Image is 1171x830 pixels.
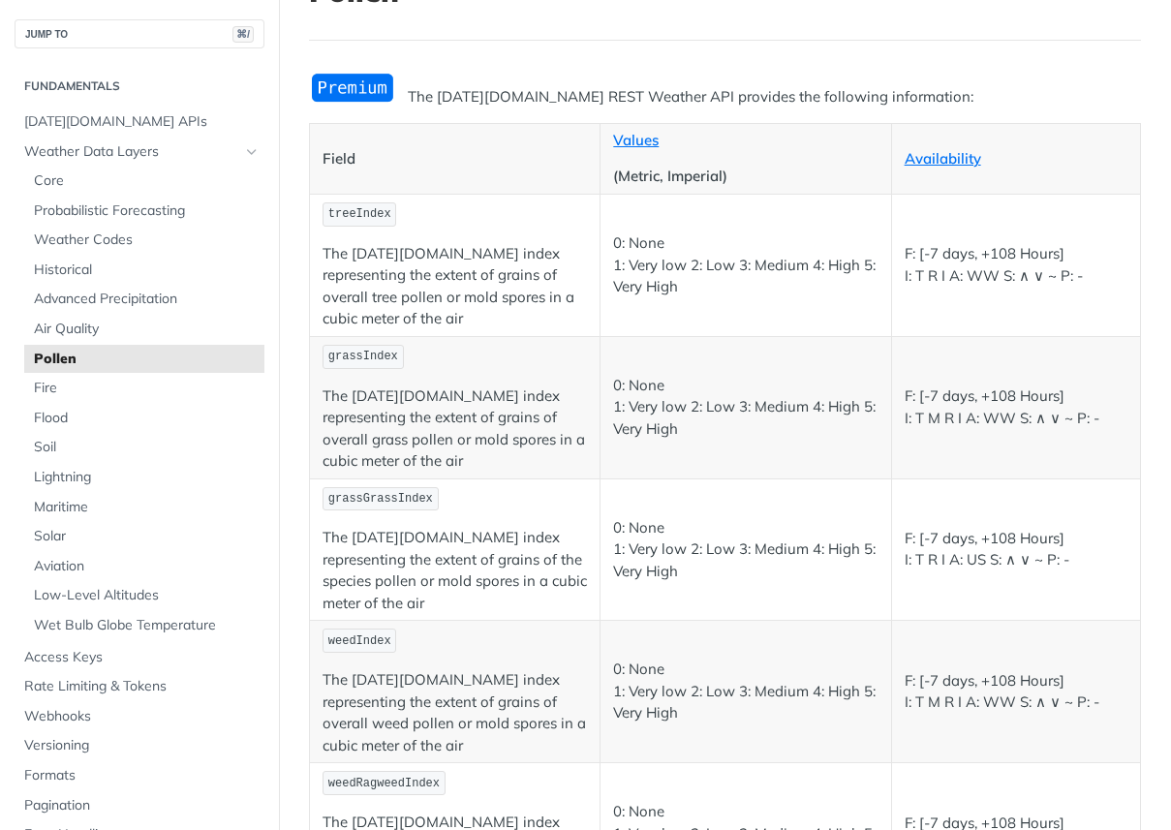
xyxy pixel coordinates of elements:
a: Core [24,167,264,196]
a: Low-Level Altitudes [24,581,264,610]
p: 0: None 1: Very low 2: Low 3: Medium 4: High 5: Very High [613,232,878,298]
h2: Fundamentals [15,77,264,95]
a: [DATE][DOMAIN_NAME] APIs [15,108,264,137]
span: Formats [24,766,260,785]
a: Formats [15,761,264,790]
span: Pagination [24,796,260,815]
span: Low-Level Altitudes [34,586,260,605]
a: Maritime [24,493,264,522]
a: Rate Limiting & Tokens [15,672,264,701]
a: Air Quality [24,315,264,344]
span: Weather Codes [34,231,260,250]
span: Weather Data Layers [24,142,239,162]
p: The [DATE][DOMAIN_NAME] index representing the extent of grains of overall grass pollen or mold s... [323,385,587,473]
a: Fire [24,374,264,403]
a: Advanced Precipitation [24,285,264,314]
span: Wet Bulb Globe Temperature [34,616,260,635]
a: Versioning [15,731,264,760]
a: Wet Bulb Globe Temperature [24,611,264,640]
span: [DATE][DOMAIN_NAME] APIs [24,112,260,132]
span: Rate Limiting & Tokens [24,677,260,696]
span: grassGrassIndex [328,492,433,506]
a: Soil [24,433,264,462]
p: The [DATE][DOMAIN_NAME] index representing the extent of grains of overall tree pollen or mold sp... [323,243,587,330]
span: Historical [34,261,260,280]
span: ⌘/ [232,26,254,43]
a: Pagination [15,791,264,820]
p: F: [-7 days, +108 Hours] I: T M R I A: WW S: ∧ ∨ ~ P: - [905,670,1127,714]
a: Flood [24,404,264,433]
span: weedRagweedIndex [328,777,440,790]
p: 0: None 1: Very low 2: Low 3: Medium 4: High 5: Very High [613,517,878,583]
span: Maritime [34,498,260,517]
p: 0: None 1: Very low 2: Low 3: Medium 4: High 5: Very High [613,375,878,441]
a: Pollen [24,345,264,374]
span: Air Quality [34,320,260,339]
a: Solar [24,522,264,551]
span: Pollen [34,350,260,369]
p: (Metric, Imperial) [613,166,878,188]
a: Webhooks [15,702,264,731]
p: 0: None 1: Very low 2: Low 3: Medium 4: High 5: Very High [613,659,878,724]
span: Probabilistic Forecasting [34,201,260,221]
span: Flood [34,409,260,428]
span: treeIndex [328,207,391,221]
p: The [DATE][DOMAIN_NAME] index representing the extent of grains of the species pollen or mold spo... [323,527,587,614]
span: Access Keys [24,648,260,667]
span: Webhooks [24,707,260,726]
span: Fire [34,379,260,398]
a: Availability [905,149,981,168]
p: The [DATE][DOMAIN_NAME] index representing the extent of grains of overall weed pollen or mold sp... [323,669,587,756]
span: Soil [34,438,260,457]
a: Aviation [24,552,264,581]
a: Lightning [24,463,264,492]
span: grassIndex [328,350,398,363]
span: Advanced Precipitation [34,290,260,309]
span: Core [34,171,260,191]
span: Aviation [34,557,260,576]
p: F: [-7 days, +108 Hours] I: T M R I A: WW S: ∧ ∨ ~ P: - [905,385,1127,429]
button: JUMP TO⌘/ [15,19,264,48]
a: Weather Data LayersHide subpages for Weather Data Layers [15,138,264,167]
span: Lightning [34,468,260,487]
span: weedIndex [328,634,391,648]
p: Field [323,148,587,170]
a: Weather Codes [24,226,264,255]
p: F: [-7 days, +108 Hours] I: T R I A: WW S: ∧ ∨ ~ P: - [905,243,1127,287]
button: Hide subpages for Weather Data Layers [244,144,260,160]
p: F: [-7 days, +108 Hours] I: T R I A: US S: ∧ ∨ ~ P: - [905,528,1127,571]
a: Historical [24,256,264,285]
p: The [DATE][DOMAIN_NAME] REST Weather API provides the following information: [309,86,1141,108]
a: Access Keys [15,643,264,672]
span: Versioning [24,736,260,755]
span: Solar [34,527,260,546]
a: Probabilistic Forecasting [24,197,264,226]
a: Values [613,131,659,149]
